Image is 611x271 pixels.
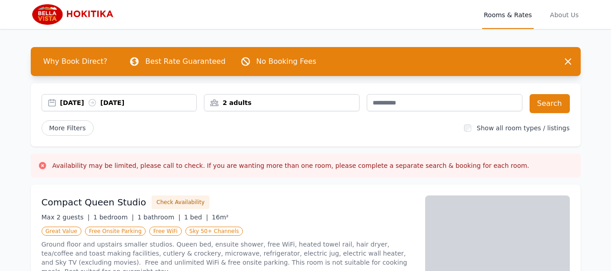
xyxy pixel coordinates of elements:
[212,214,228,221] span: 16m²
[477,124,569,132] label: Show all room types / listings
[42,196,147,209] h3: Compact Queen Studio
[42,227,81,236] span: Great Value
[185,227,243,236] span: Sky 50+ Channels
[31,4,118,25] img: Bella Vista Hokitika
[149,227,182,236] span: Free WiFi
[93,214,134,221] span: 1 bedroom |
[137,214,180,221] span: 1 bathroom |
[60,98,197,107] div: [DATE] [DATE]
[256,56,317,67] p: No Booking Fees
[42,214,90,221] span: Max 2 guests |
[42,120,94,136] span: More Filters
[52,161,530,170] h3: Availability may be limited, please call to check. If you are wanting more than one room, please ...
[204,98,359,107] div: 2 adults
[152,195,209,209] button: Check Availability
[85,227,146,236] span: Free Onsite Parking
[145,56,225,67] p: Best Rate Guaranteed
[184,214,208,221] span: 1 bed |
[530,94,570,113] button: Search
[36,52,115,71] span: Why Book Direct?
